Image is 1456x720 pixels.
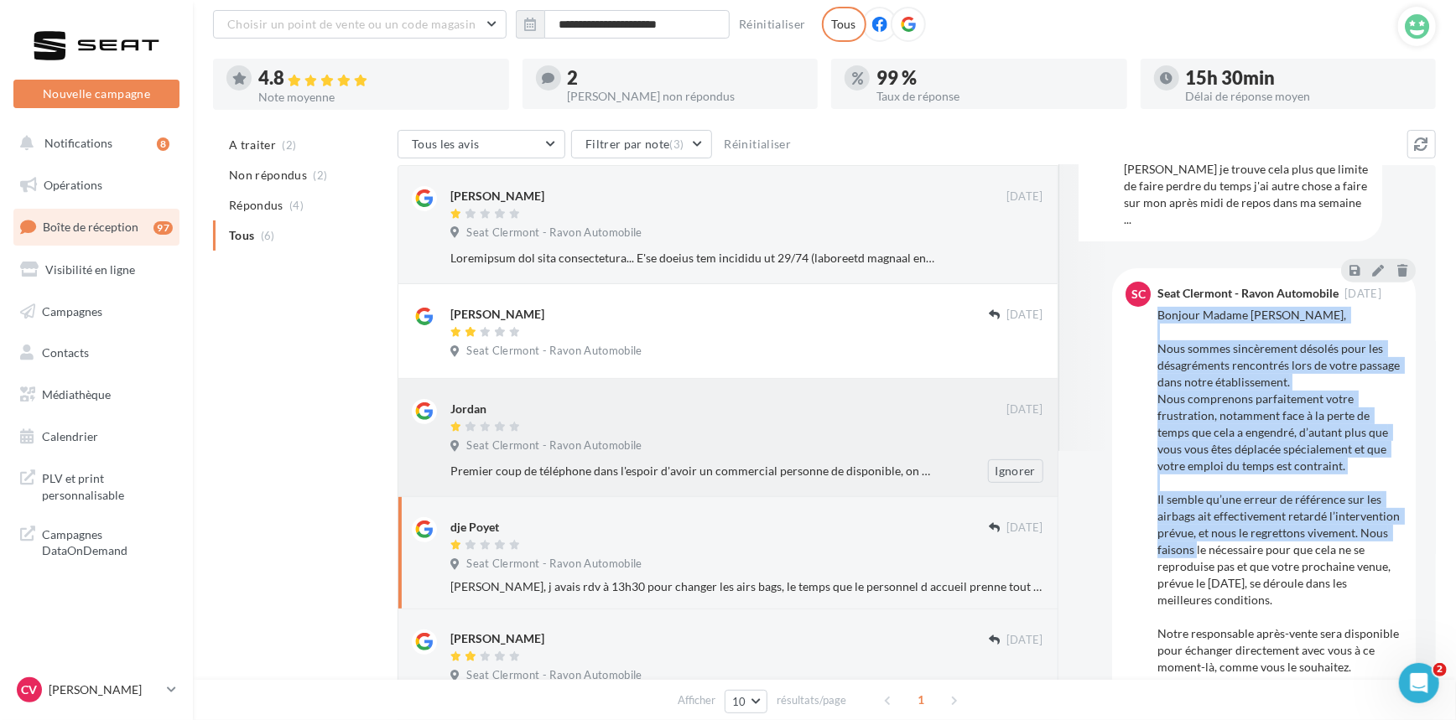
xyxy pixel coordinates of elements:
[153,221,173,235] div: 97
[670,137,684,151] span: (3)
[908,686,935,713] span: 1
[450,630,544,647] div: [PERSON_NAME]
[157,137,169,151] div: 8
[10,294,183,329] a: Campagnes
[1157,307,1402,709] div: Bonjour Madame [PERSON_NAME], Nous sommes sincèrement désolés pour les désagréments rencontrés lo...
[1006,402,1043,417] span: [DATE]
[229,197,283,214] span: Répondus
[466,557,642,572] span: Seat Clermont - Ravon Automobile
[450,519,499,536] div: dje Poyet
[450,401,486,417] div: Jordan
[10,377,183,412] a: Médiathèque
[22,681,38,698] span: CV
[450,188,544,205] div: [PERSON_NAME]
[229,167,307,184] span: Non répondus
[412,137,480,151] span: Tous les avis
[1433,663,1447,676] span: 2
[10,126,176,161] button: Notifications 8
[568,91,805,102] div: [PERSON_NAME] non répondus
[466,438,642,453] span: Seat Clermont - Ravon Automobile
[10,335,183,370] a: Contacts
[10,516,183,566] a: Campagnes DataOnDemand
[1006,308,1043,323] span: [DATE]
[1006,189,1043,205] span: [DATE]
[289,199,304,212] span: (4)
[988,459,1043,483] button: Ignorer
[1186,91,1423,102] div: Délai de réponse moyen
[822,7,866,42] div: Tous
[283,138,297,152] span: (2)
[678,692,715,708] span: Afficher
[45,262,135,277] span: Visibilité en ligne
[466,668,642,683] span: Seat Clermont - Ravon Automobile
[229,137,276,153] span: A traiter
[42,523,173,559] span: Campagnes DataOnDemand
[44,178,102,192] span: Opérations
[450,306,544,323] div: [PERSON_NAME]
[1186,69,1423,87] div: 15h 30min
[876,91,1114,102] div: Taux de réponse
[450,250,934,267] div: Loremipsum dol sita consectetura... E'se doeius tem incididu ut 29/74 (laboreetd magnaal enimadm)...
[1006,521,1043,536] span: [DATE]
[227,17,476,31] span: Choisir un point de vente ou un code magasin
[213,10,507,39] button: Choisir un point de vente ou un code magasin
[571,130,712,158] button: Filtrer par note(3)
[10,460,183,510] a: PLV et print personnalisable
[725,690,767,713] button: 10
[450,463,934,479] div: Premier coup de téléphone dans l'espoir d'avoir un commercial personne de disponible, on nous dit...
[1399,663,1439,703] iframe: Intercom live chat
[42,429,98,443] span: Calendrier
[10,168,183,203] a: Opérations
[10,252,183,287] a: Visibilité en ligne
[876,69,1114,87] div: 99 %
[44,136,112,150] span: Notifications
[732,695,746,708] span: 10
[398,130,565,158] button: Tous les avis
[1131,286,1146,303] span: SC
[777,692,846,708] span: résultats/page
[568,69,805,87] div: 2
[13,674,179,706] a: CV [PERSON_NAME]
[466,344,642,359] span: Seat Clermont - Ravon Automobile
[49,681,160,698] p: [PERSON_NAME]
[43,220,138,234] span: Boîte de réception
[258,91,496,103] div: Note moyenne
[42,467,173,503] span: PLV et print personnalisable
[258,69,496,88] div: 4.8
[718,134,798,154] button: Réinitialiser
[1157,287,1339,299] div: Seat Clermont - Ravon Automobile
[42,345,89,360] span: Contacts
[1344,288,1381,299] span: [DATE]
[42,387,111,401] span: Médiathèque
[450,578,1043,595] div: [PERSON_NAME], j avais rdv à 13h30 pour changer les airs bags, le temps que le personnel d accuei...
[314,168,328,182] span: (2)
[13,80,179,108] button: Nouvelle campagne
[10,209,183,245] a: Boîte de réception97
[10,419,183,454] a: Calendrier
[466,225,642,241] span: Seat Clermont - Ravon Automobile
[732,14,813,34] button: Réinitialiser
[1006,633,1043,648] span: [DATE]
[42,303,102,318] span: Campagnes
